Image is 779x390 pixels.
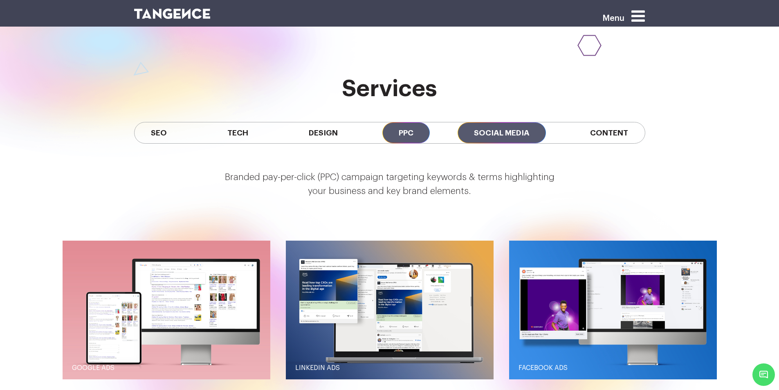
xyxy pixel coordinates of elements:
button: LinkedIn Ads [286,241,494,379]
button: Google Ads [63,241,270,379]
span: Social Media [458,122,546,143]
p: Branded pay-per-click (PPC) campaign targeting keywords & terms highlighting your business and ke... [63,171,717,198]
span: SEO [135,122,183,143]
span: Facebook Ads [519,365,568,371]
h2: services [134,76,645,101]
span: LinkedIn Ads [295,365,340,371]
a: Google Ads [63,355,270,381]
span: Content [574,122,644,143]
span: Tech [211,122,265,143]
img: logo SVG [134,9,211,19]
a: LinkedIn Ads [286,355,494,381]
span: Design [292,122,354,143]
span: PPC [382,122,430,143]
button: Facebook Ads [509,241,717,379]
span: Google Ads [72,365,114,371]
span: Chat Widget [752,363,775,386]
a: Facebook Ads [509,355,717,381]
